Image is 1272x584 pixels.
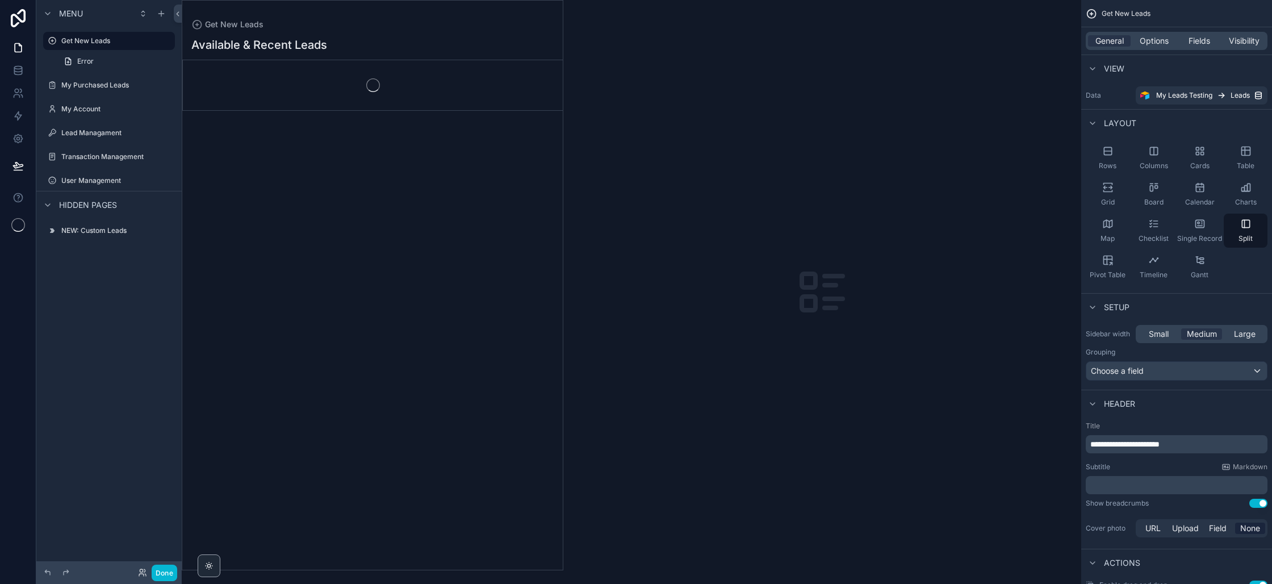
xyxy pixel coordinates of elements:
a: Transaction Management [43,148,175,166]
span: Get New Leads [1102,9,1150,18]
a: My Account [43,100,175,118]
button: Pivot Table [1086,250,1129,284]
button: Split [1224,214,1267,248]
span: URL [1145,523,1161,534]
span: Actions [1104,557,1140,569]
span: Split [1238,234,1253,243]
a: My Purchased Leads [43,76,175,94]
span: Pivot Table [1090,270,1125,280]
span: Header [1104,398,1135,410]
span: None [1240,523,1260,534]
label: Subtitle [1086,462,1110,472]
span: Large [1234,328,1256,340]
label: NEW: Custom Leads [61,226,173,235]
span: Board [1144,198,1164,207]
span: Options [1140,35,1169,47]
button: Columns [1132,141,1175,175]
label: Title [1086,422,1267,431]
span: Map [1101,234,1115,243]
span: Columns [1140,161,1168,170]
span: Upload [1172,523,1199,534]
img: Airtable Logo [1140,91,1149,100]
a: Lead Managament [43,124,175,142]
button: Cards [1178,141,1221,175]
span: Choose a field [1091,366,1144,376]
button: Rows [1086,141,1129,175]
label: Transaction Management [61,152,173,161]
span: Charts [1235,198,1257,207]
button: Calendar [1178,177,1221,211]
div: Show breadcrumbs [1086,499,1149,508]
span: Small [1149,328,1169,340]
button: Map [1086,214,1129,248]
div: scrollable content [1086,435,1267,453]
span: Cards [1190,161,1210,170]
span: Fields [1189,35,1210,47]
span: Medium [1187,328,1217,340]
span: Grid [1101,198,1115,207]
button: Charts [1224,177,1267,211]
span: My Leads Testing [1156,91,1212,100]
label: Grouping [1086,348,1115,357]
a: NEW: Custom Leads [43,222,175,240]
span: Rows [1099,161,1116,170]
label: Cover photo [1086,524,1131,533]
button: Choose a field [1086,361,1267,381]
span: Table [1237,161,1254,170]
span: Layout [1104,118,1136,129]
span: Field [1209,523,1227,534]
span: View [1104,63,1124,74]
a: Markdown [1221,462,1267,472]
label: User Management [61,176,173,185]
span: Leads [1231,91,1250,100]
label: Get New Leads [61,36,168,45]
label: My Purchased Leads [61,81,173,90]
a: Get New Leads [43,32,175,50]
button: Board [1132,177,1175,211]
span: Setup [1104,302,1129,313]
span: Checklist [1139,234,1169,243]
a: Error [57,52,175,70]
label: Lead Managament [61,128,173,137]
span: Menu [59,8,83,19]
button: Timeline [1132,250,1175,284]
label: My Account [61,105,173,114]
button: Gantt [1178,250,1221,284]
span: Gantt [1191,270,1208,280]
button: Single Record [1178,214,1221,248]
label: Sidebar width [1086,329,1131,339]
span: Error [77,57,94,66]
button: Done [152,565,177,581]
span: Markdown [1233,462,1267,472]
span: Calendar [1185,198,1215,207]
span: Single Record [1177,234,1222,243]
a: User Management [43,172,175,190]
button: Table [1224,141,1267,175]
a: My Leads TestingLeads [1136,86,1267,105]
span: General [1095,35,1124,47]
span: Visibility [1229,35,1260,47]
button: Grid [1086,177,1129,211]
div: scrollable content [1086,476,1267,494]
button: Checklist [1132,214,1175,248]
span: Hidden pages [59,199,117,211]
span: Timeline [1140,270,1168,280]
label: Data [1086,91,1131,100]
